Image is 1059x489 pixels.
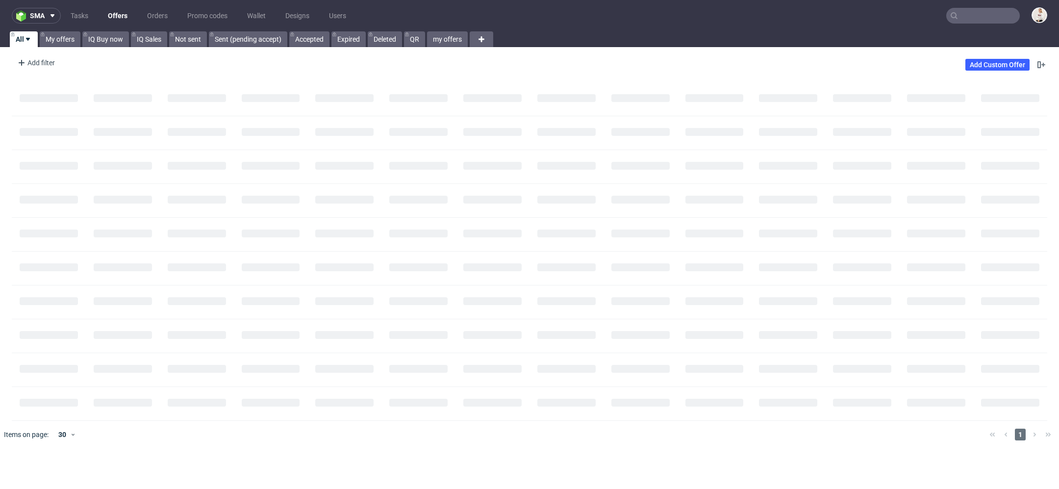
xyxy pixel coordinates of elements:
a: Users [323,8,352,24]
button: sma [12,8,61,24]
a: Promo codes [181,8,233,24]
a: Not sent [169,31,207,47]
a: Wallet [241,8,272,24]
a: my offers [427,31,468,47]
img: logo [16,10,30,22]
a: Sent (pending accept) [209,31,287,47]
a: My offers [40,31,80,47]
a: IQ Buy now [82,31,129,47]
a: IQ Sales [131,31,167,47]
span: Items on page: [4,430,49,439]
a: Designs [279,8,315,24]
img: Mari Fok [1033,8,1046,22]
div: 30 [52,428,70,441]
a: Deleted [368,31,402,47]
span: 1 [1015,429,1026,440]
div: Add filter [14,55,57,71]
a: Offers [102,8,133,24]
a: All [10,31,38,47]
a: Accepted [289,31,329,47]
a: Orders [141,8,174,24]
a: Expired [331,31,366,47]
a: Add Custom Offer [965,59,1030,71]
a: QR [404,31,425,47]
a: Tasks [65,8,94,24]
span: sma [30,12,45,19]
